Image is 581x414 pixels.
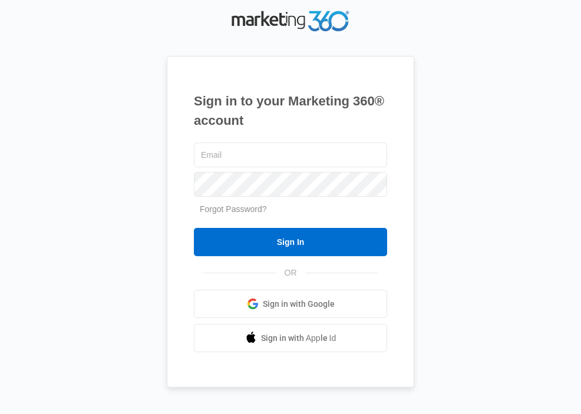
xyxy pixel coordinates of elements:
[194,228,387,256] input: Sign In
[194,290,387,318] a: Sign in with Google
[263,298,335,310] span: Sign in with Google
[194,324,387,352] a: Sign in with Apple Id
[200,204,267,214] a: Forgot Password?
[276,267,305,279] span: OR
[194,143,387,167] input: Email
[261,332,336,345] span: Sign in with Apple Id
[194,91,387,130] h1: Sign in to your Marketing 360® account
